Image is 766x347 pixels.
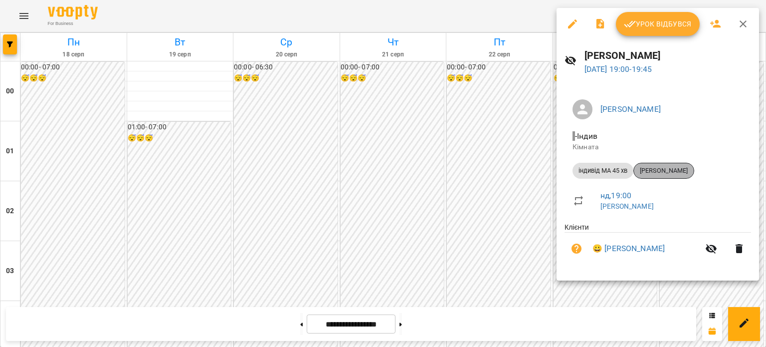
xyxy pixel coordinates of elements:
a: [PERSON_NAME] [600,104,661,114]
h6: [PERSON_NAME] [584,48,751,63]
a: [DATE] 19:00-19:45 [584,64,652,74]
a: [PERSON_NAME] [600,202,654,210]
p: Кімната [573,142,743,152]
span: - Індив [573,131,599,141]
button: Візит ще не сплачено. Додати оплату? [565,237,588,261]
span: індивід МА 45 хв [573,166,633,175]
button: Урок відбувся [616,12,700,36]
a: нд , 19:00 [600,191,631,200]
span: [PERSON_NAME] [634,166,694,175]
a: 😀 [PERSON_NAME] [592,243,665,255]
ul: Клієнти [565,222,751,269]
div: [PERSON_NAME] [633,163,694,179]
span: Урок відбувся [624,18,692,30]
